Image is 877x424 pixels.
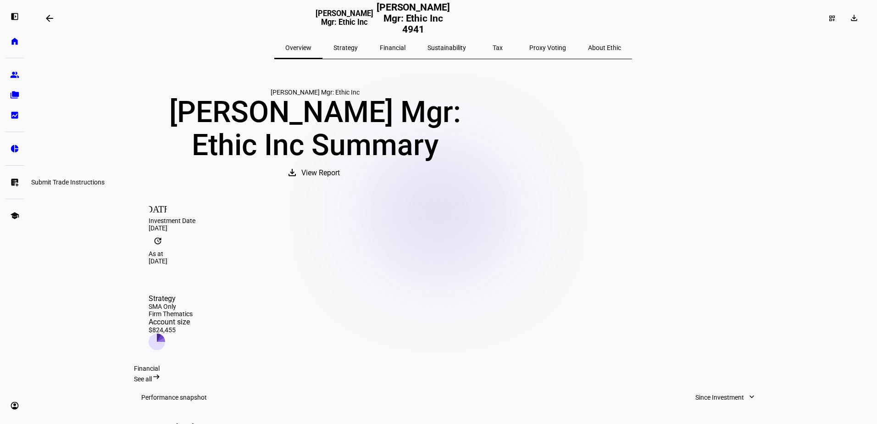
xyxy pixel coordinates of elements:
[6,139,24,158] a: pie_chart
[134,365,772,372] div: Financial
[10,144,19,153] eth-mat-symbol: pie_chart
[10,12,19,21] eth-mat-symbol: left_panel_open
[134,375,152,383] span: See all
[316,9,373,34] h3: [PERSON_NAME] Mgr: Ethic Inc
[6,86,24,104] a: folder_copy
[10,37,19,46] eth-mat-symbol: home
[695,388,744,407] span: Since Investment
[134,96,496,162] div: [PERSON_NAME] Mgr: Ethic Inc Summary
[10,401,19,410] eth-mat-symbol: account_circle
[149,310,193,318] div: Firm Thematics
[10,90,19,100] eth-mat-symbol: folder_copy
[529,45,566,51] span: Proxy Voting
[149,199,167,217] mat-icon: [DATE]
[380,45,405,51] span: Financial
[149,217,758,224] div: Investment Date
[149,318,193,326] div: Account size
[149,232,167,250] mat-icon: update
[44,13,55,24] mat-icon: arrow_backwards
[152,372,161,381] mat-icon: arrow_right_alt
[287,167,298,178] mat-icon: download
[10,111,19,120] eth-mat-symbol: bid_landscape
[141,394,207,401] h3: Performance snapshot
[828,15,836,22] mat-icon: dashboard_customize
[149,257,758,265] div: [DATE]
[333,45,358,51] span: Strategy
[849,13,859,22] mat-icon: download
[10,178,19,187] eth-mat-symbol: list_alt_add
[285,45,311,51] span: Overview
[149,303,193,310] div: SMA Only
[6,32,24,50] a: home
[373,2,453,35] h2: [PERSON_NAME] Mgr: Ethic Inc 4941
[10,70,19,79] eth-mat-symbol: group
[28,177,108,188] div: Submit Trade Instructions
[301,162,340,184] span: View Report
[10,211,19,220] eth-mat-symbol: school
[278,162,353,184] button: View Report
[747,392,756,402] mat-icon: expand_more
[6,66,24,84] a: group
[686,388,765,407] button: Since Investment
[149,250,758,257] div: As at
[149,224,758,232] div: [DATE]
[149,294,193,303] div: Strategy
[493,45,503,51] span: Tax
[149,326,193,334] div: $824,455
[6,106,24,124] a: bid_landscape
[427,45,466,51] span: Sustainability
[588,45,621,51] span: About Ethic
[134,89,496,96] div: [PERSON_NAME] Mgr: Ethic Inc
